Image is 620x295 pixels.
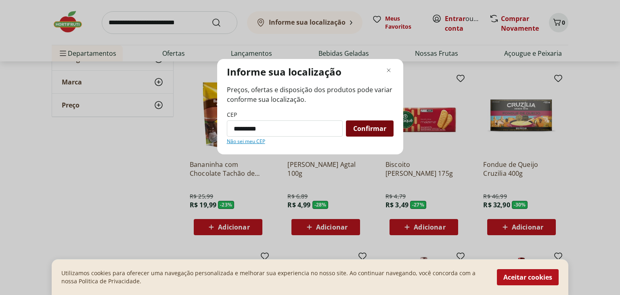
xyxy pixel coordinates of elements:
[61,269,487,285] p: Utilizamos cookies para oferecer uma navegação personalizada e melhorar sua experiencia no nosso ...
[227,138,265,145] a: Não sei meu CEP
[346,120,394,137] button: Confirmar
[227,85,394,104] span: Preços, ofertas e disposição dos produtos pode variar conforme sua localização.
[227,111,237,119] label: CEP
[384,65,394,75] button: Fechar modal de regionalização
[497,269,559,285] button: Aceitar cookies
[227,65,341,78] p: Informe sua localização
[353,125,386,132] span: Confirmar
[217,59,403,154] div: Modal de regionalização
